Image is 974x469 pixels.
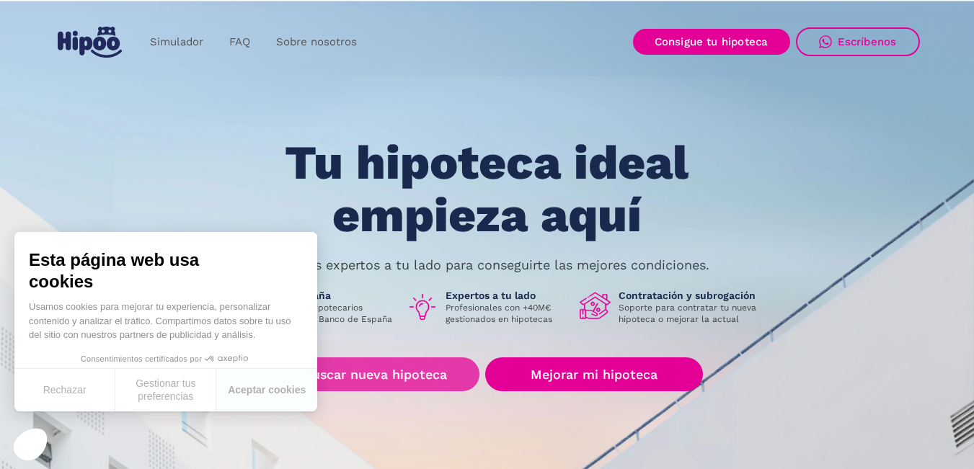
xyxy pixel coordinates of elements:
[619,289,767,302] h1: Contratación y subrogación
[446,289,568,302] h1: Expertos a tu lado
[137,28,216,56] a: Simulador
[838,35,897,48] div: Escríbenos
[247,302,395,325] p: Intermediarios hipotecarios regulados por el Banco de España
[633,29,790,55] a: Consigue tu hipoteca
[55,21,125,63] a: home
[213,137,760,241] h1: Tu hipoteca ideal empieza aquí
[485,357,702,391] a: Mejorar mi hipoteca
[271,357,479,391] a: Buscar nueva hipoteca
[216,28,263,56] a: FAQ
[247,289,395,302] h1: Banco de España
[446,302,568,325] p: Profesionales con +40M€ gestionados en hipotecas
[796,27,920,56] a: Escríbenos
[619,302,767,325] p: Soporte para contratar tu nueva hipoteca o mejorar la actual
[265,259,709,271] p: Nuestros expertos a tu lado para conseguirte las mejores condiciones.
[263,28,370,56] a: Sobre nosotros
